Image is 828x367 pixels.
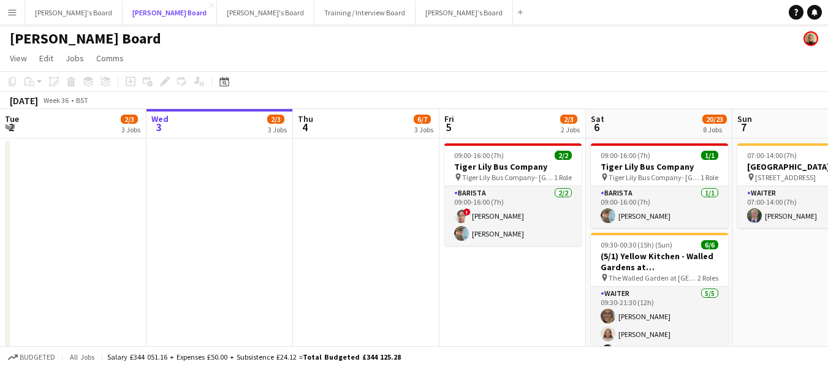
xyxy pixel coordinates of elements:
span: Wed [151,113,169,124]
span: ! [463,208,471,216]
h3: Tiger Lily Bus Company [591,161,728,172]
span: 2/3 [560,115,577,124]
span: 2 Roles [697,273,718,282]
h3: (5/1) Yellow Kitchen - Walled Gardens at [GEOGRAPHIC_DATA] [591,251,728,273]
app-user-avatar: Nikoleta Gehfeld [803,31,818,46]
span: 09:00-16:00 (7h) [601,151,650,160]
span: Tiger Lily Bus Company- [GEOGRAPHIC_DATA] [462,173,554,182]
span: 5 [442,120,454,134]
a: Jobs [61,50,89,66]
div: 3 Jobs [414,125,433,134]
a: View [5,50,32,66]
span: Edit [39,53,53,64]
span: The Walled Garden at [GEOGRAPHIC_DATA] [609,273,697,282]
span: 3 [150,120,169,134]
div: [DATE] [10,94,38,107]
span: 6/6 [701,240,718,249]
app-card-role: Barista1/109:00-16:00 (7h)[PERSON_NAME] [591,186,728,228]
span: 2 [3,120,19,134]
button: Training / Interview Board [314,1,416,25]
div: BST [76,96,88,105]
span: Fri [444,113,454,124]
span: [STREET_ADDRESS] [755,173,816,182]
span: 7 [735,120,752,134]
button: [PERSON_NAME]'s Board [25,1,123,25]
div: 8 Jobs [703,125,726,134]
h1: [PERSON_NAME] Board [10,29,161,48]
span: Sat [591,113,604,124]
span: 1/1 [701,151,718,160]
h3: Tiger Lily Bus Company [444,161,582,172]
app-job-card: 09:00-16:00 (7h)1/1Tiger Lily Bus Company Tiger Lily Bus Company- [GEOGRAPHIC_DATA]1 RoleBarista1... [591,143,728,228]
span: 2/3 [121,115,138,124]
app-card-role: Barista2/209:00-16:00 (7h)![PERSON_NAME][PERSON_NAME] [444,186,582,246]
div: Salary £344 051.16 + Expenses £50.00 + Subsistence £24.12 = [107,352,401,361]
span: Sun [737,113,752,124]
span: View [10,53,27,64]
app-job-card: 09:00-16:00 (7h)2/2Tiger Lily Bus Company Tiger Lily Bus Company- [GEOGRAPHIC_DATA]1 RoleBarista2... [444,143,582,246]
span: Thu [298,113,313,124]
span: 2/3 [267,115,284,124]
span: 07:00-14:00 (7h) [747,151,797,160]
span: Budgeted [20,353,55,361]
span: 6 [589,120,604,134]
span: Total Budgeted £344 125.28 [303,352,401,361]
div: 3 Jobs [268,125,287,134]
a: Comms [91,50,129,66]
button: [PERSON_NAME]'s Board [217,1,314,25]
span: 2/2 [555,151,572,160]
button: [PERSON_NAME] Board [123,1,217,25]
span: 1 Role [701,173,718,182]
span: 6/7 [414,115,431,124]
button: Budgeted [6,350,57,364]
span: 1 Role [554,173,572,182]
span: All jobs [67,352,97,361]
span: Tue [5,113,19,124]
a: Edit [34,50,58,66]
span: 4 [296,120,313,134]
div: 3 Jobs [121,125,140,134]
span: 09:30-00:30 (15h) (Sun) [601,240,672,249]
span: Comms [96,53,124,64]
span: Jobs [66,53,84,64]
div: 2 Jobs [561,125,580,134]
span: 09:00-16:00 (7h) [454,151,504,160]
button: [PERSON_NAME]'s Board [416,1,513,25]
span: Week 36 [40,96,71,105]
span: 20/23 [702,115,727,124]
span: Tiger Lily Bus Company- [GEOGRAPHIC_DATA] [609,173,701,182]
